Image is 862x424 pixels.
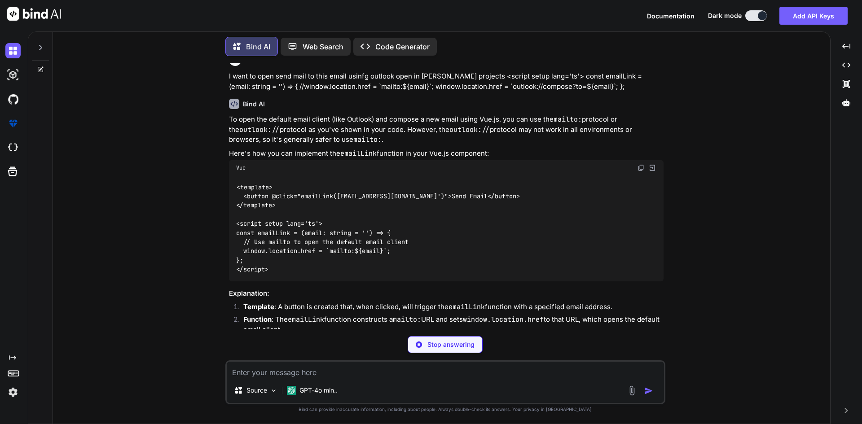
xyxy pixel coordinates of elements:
p: Web Search [303,41,343,52]
li: : A button is created that, when clicked, will trigger the function with a specified email address. [236,302,664,315]
img: cloudideIcon [5,140,21,155]
span: Dark mode [708,11,742,20]
code: window.location.href [463,315,544,324]
button: Documentation [647,11,695,21]
code: <template> <button @click="emailLink([EMAIL_ADDRESS][DOMAIN_NAME]')">Send Email</button> </templa... [236,183,520,274]
code: mailto: [353,135,382,144]
img: settings [5,385,21,400]
code: outlook:// [449,125,490,134]
p: Bind AI [246,41,270,52]
img: GPT-4o mini [287,386,296,395]
p: Stop answering [427,340,475,349]
img: darkAi-studio [5,67,21,83]
p: Source [246,386,267,395]
p: GPT-4o min.. [299,386,338,395]
code: emailLink [340,149,377,158]
code: mailto: [393,315,421,324]
code: mailto: [554,115,582,124]
span: Documentation [647,12,695,20]
img: githubDark [5,92,21,107]
p: Bind can provide inaccurate information, including about people. Always double-check its answers.... [225,406,665,413]
img: icon [644,386,653,395]
code: emailLink [449,302,485,311]
img: darkChat [5,43,21,58]
p: Here's how you can implement the function in your Vue.js component: [229,149,664,159]
p: Code Generator [375,41,430,52]
button: Add API Keys [779,7,848,25]
strong: Template [243,302,274,311]
code: emailLink [288,315,324,324]
img: premium [5,116,21,131]
img: Open in Browser [648,164,656,172]
span: Vue [236,164,246,171]
li: : The function constructs a URL and sets to that URL, which opens the default email client. [236,315,664,335]
img: Bind AI [7,7,61,21]
h3: Explanation: [229,288,664,299]
img: copy [638,164,645,171]
p: I want to open send mail to this email usinfg outlook open in [PERSON_NAME] projects <script setu... [229,71,664,92]
p: To open the default email client (like Outlook) and compose a new email using Vue.js, you can use... [229,114,664,145]
h6: Bind AI [243,100,265,109]
img: attachment [627,385,637,396]
code: outlook:// [239,125,280,134]
img: Pick Models [270,387,277,394]
strong: Function [243,315,272,323]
